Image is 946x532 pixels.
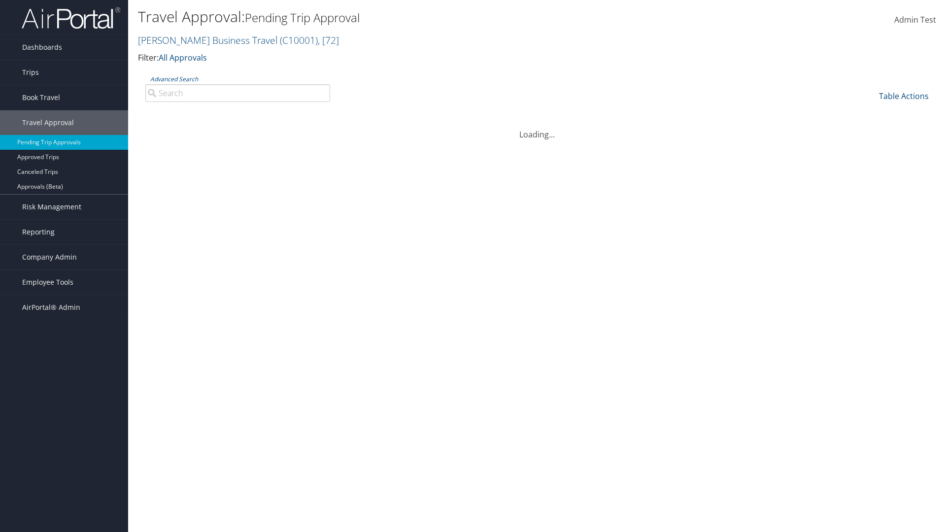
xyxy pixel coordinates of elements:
a: Admin Test [894,5,936,35]
a: [PERSON_NAME] Business Travel [138,33,339,47]
a: Table Actions [879,91,929,101]
span: Employee Tools [22,270,73,295]
span: ( C10001 ) [280,33,318,47]
span: Trips [22,60,39,85]
span: Admin Test [894,14,936,25]
a: Advanced Search [150,75,198,83]
img: airportal-logo.png [22,6,120,30]
h1: Travel Approval: [138,6,670,27]
span: AirPortal® Admin [22,295,80,320]
span: Risk Management [22,195,81,219]
a: All Approvals [159,52,207,63]
input: Advanced Search [145,84,330,102]
span: Reporting [22,220,55,244]
span: Travel Approval [22,110,74,135]
small: Pending Trip Approval [245,9,360,26]
span: Book Travel [22,85,60,110]
p: Filter: [138,52,670,65]
div: Loading... [138,117,936,140]
span: , [ 72 ] [318,33,339,47]
span: Dashboards [22,35,62,60]
span: Company Admin [22,245,77,269]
